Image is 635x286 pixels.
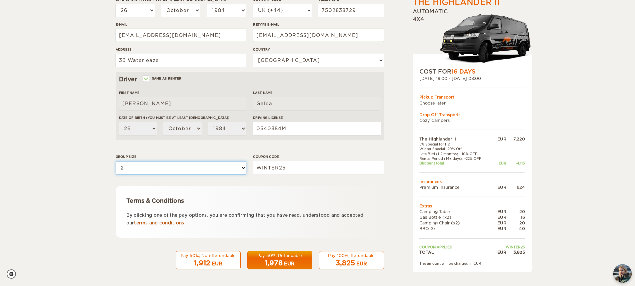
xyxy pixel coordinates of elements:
[194,259,210,267] span: 1,912
[492,226,506,231] div: EUR
[506,220,525,226] div: 20
[253,154,384,159] label: Coupon code
[7,269,20,279] a: Cookie settings
[419,214,492,220] td: Gas Bottle (x2)
[419,146,492,151] td: Winter Special -20% Off
[419,76,525,81] div: [DATE] 19:00 - [DATE] 08:00
[451,68,475,75] span: 16 Days
[247,251,312,270] button: Pay 50%, Refundable 1,978 EUR
[506,226,525,231] div: 40
[492,244,525,249] td: WINTER25
[253,90,380,95] label: Last Name
[419,100,525,106] td: Choose later
[253,47,384,52] label: Country
[419,142,492,146] td: 5% Special for H2
[492,161,506,165] div: EUR
[419,261,525,266] div: The amount will be charged in EUR
[419,209,492,214] td: Camping Table
[492,214,506,220] div: EUR
[613,264,632,283] img: Freyja at Cozy Campers
[492,249,506,255] div: EUR
[506,136,525,142] div: 7,220
[613,264,632,283] button: chat-button
[116,54,246,67] input: e.g. Street, City, Zip Code
[323,253,380,258] div: Pay 100%, Refundable
[419,203,525,209] td: Extras
[116,22,246,27] label: E-mail
[119,75,381,83] div: Driver
[419,226,492,231] td: BBQ Grill
[419,161,492,165] td: Discount total
[212,260,222,267] div: EUR
[413,8,532,68] div: Automatic 4x4
[253,22,384,27] label: Retype E-mail
[319,251,384,270] button: Pay 100%, Refundable 3,825 EUR
[126,197,373,205] div: Terms & Conditions
[419,184,492,190] td: Premium Insurance
[180,253,236,258] div: Pay 50%, Non-Refundable
[419,68,525,76] div: COST FOR
[419,178,525,184] td: Insurances
[134,220,184,225] a: terms and conditions
[492,220,506,226] div: EUR
[116,154,246,159] label: Group size
[176,251,241,270] button: Pay 50%, Non-Refundable 1,912 EUR
[492,209,506,214] div: EUR
[119,90,246,95] label: First Name
[126,211,373,227] p: By clicking one of the pay options, you are confirming that you have read, understood and accepte...
[419,244,492,249] td: Coupon applied
[419,118,525,123] td: Cozy Campers
[492,136,506,142] div: EUR
[439,10,532,68] img: stor-langur-223.png
[119,115,246,120] label: Date of birth (You must be at least [DEMOGRAPHIC_DATA])
[506,184,525,190] div: 624
[419,249,492,255] td: TOTAL
[419,151,492,156] td: Late Bird (1-2 months): -10% OFF
[419,112,525,117] div: Drop Off Transport:
[116,47,246,52] label: Address
[284,260,295,267] div: EUR
[419,136,492,142] td: The Highlander II
[356,260,367,267] div: EUR
[144,75,182,82] label: Same as renter
[144,77,148,82] input: Same as renter
[506,209,525,214] div: 20
[253,115,380,120] label: Driving License
[253,97,380,110] input: e.g. Smith
[265,259,283,267] span: 1,978
[252,253,308,258] div: Pay 50%, Refundable
[506,249,525,255] div: 3,825
[253,29,384,42] input: e.g. example@example.com
[318,4,384,17] input: e.g. 1 234 567 890
[419,94,525,100] div: Pickup Transport:
[119,97,246,110] input: e.g. William
[336,259,355,267] span: 3,825
[419,220,492,226] td: Camping Chair (x2)
[253,122,380,135] input: e.g. 14789654B
[506,161,525,165] div: -4,115
[116,29,246,42] input: e.g. example@example.com
[506,214,525,220] div: 16
[419,156,492,161] td: Rental Period (14+ days): -22% OFF
[492,184,506,190] div: EUR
